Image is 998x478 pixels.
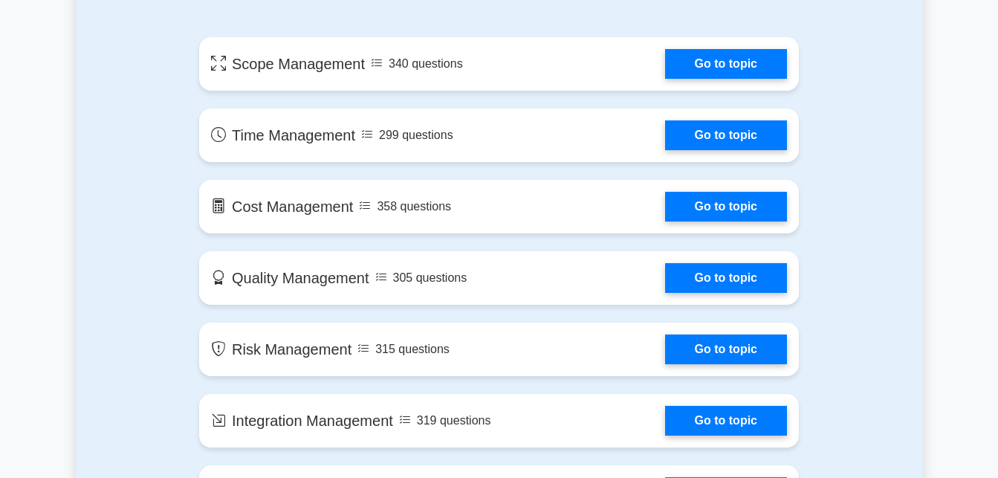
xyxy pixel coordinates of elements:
a: Go to topic [665,335,787,364]
a: Go to topic [665,49,787,79]
a: Go to topic [665,263,787,293]
a: Go to topic [665,406,787,436]
a: Go to topic [665,120,787,150]
a: Go to topic [665,192,787,222]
